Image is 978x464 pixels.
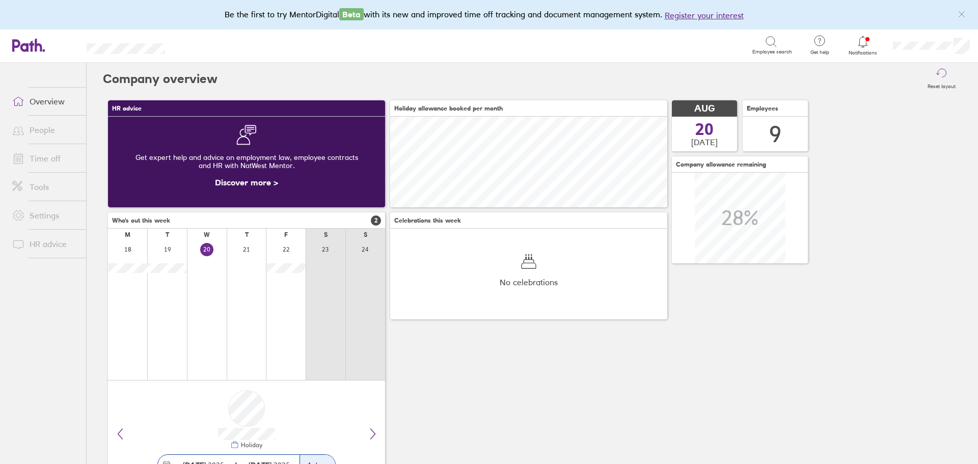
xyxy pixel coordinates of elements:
h2: Company overview [103,63,218,95]
div: Holiday [239,442,262,449]
a: Time off [4,148,86,169]
a: People [4,120,86,140]
a: Overview [4,91,86,112]
button: Register your interest [665,9,744,21]
div: S [364,231,367,238]
a: Settings [4,205,86,226]
div: T [245,231,249,238]
span: Who's out this week [112,217,170,224]
span: AUG [694,103,715,114]
span: Celebrations this week [394,217,461,224]
span: Beta [339,8,364,20]
div: W [204,231,210,238]
span: [DATE] [691,138,718,147]
div: T [166,231,169,238]
div: M [125,231,130,238]
span: Employees [747,105,778,112]
span: Get help [803,49,836,56]
button: Reset layout [921,63,962,95]
span: 20 [695,121,714,138]
span: Notifications [847,50,880,56]
div: Be the first to try MentorDigital with its new and improved time off tracking and document manage... [225,8,754,21]
div: Get expert help and advice on employment law, employee contracts and HR with NatWest Mentor. [116,145,377,178]
label: Reset layout [921,80,962,90]
a: Notifications [847,35,880,56]
a: HR advice [4,234,86,254]
span: No celebrations [500,278,558,287]
span: HR advice [112,105,142,112]
div: Search [193,40,219,49]
span: 2 [371,215,381,226]
div: 9 [769,121,781,147]
span: Employee search [752,49,792,55]
span: Holiday allowance booked per month [394,105,503,112]
span: Company allowance remaining [676,161,766,168]
a: Tools [4,177,86,197]
div: F [284,231,288,238]
a: Discover more > [215,177,278,187]
div: S [324,231,328,238]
